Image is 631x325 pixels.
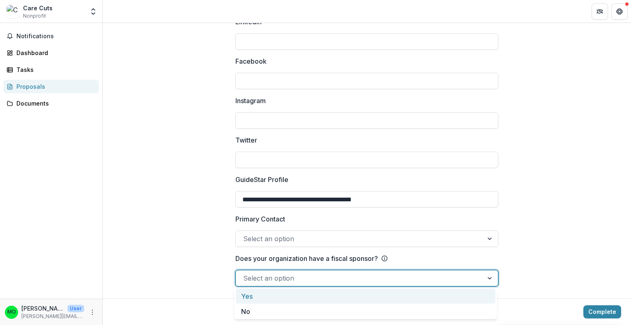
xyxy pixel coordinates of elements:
[21,313,84,320] p: [PERSON_NAME][EMAIL_ADDRESS][DOMAIN_NAME]
[16,48,92,57] div: Dashboard
[16,33,96,40] span: Notifications
[16,82,92,91] div: Proposals
[3,97,99,110] a: Documents
[88,307,97,317] button: More
[16,99,92,108] div: Documents
[592,3,608,20] button: Partners
[611,3,628,20] button: Get Help
[235,135,257,145] p: Twitter
[234,289,497,319] div: Select options list
[23,12,46,20] span: Nonprofit
[3,80,99,93] a: Proposals
[3,63,99,76] a: Tasks
[7,5,20,18] img: Care Cuts
[235,56,267,66] p: Facebook
[235,254,378,263] p: Does your organization have a fiscal sponsor?
[583,305,621,318] button: Complete
[236,289,495,304] div: Yes
[235,214,285,224] p: Primary Contact
[235,96,266,106] p: Instagram
[67,305,84,312] p: User
[236,304,495,319] div: No
[3,30,99,43] button: Notifications
[3,46,99,60] a: Dashboard
[23,4,53,12] div: Care Cuts
[16,65,92,74] div: Tasks
[235,175,288,184] p: GuideStar Profile
[88,3,99,20] button: Open entity switcher
[7,309,16,315] div: Morgan Olsen
[21,304,64,313] p: [PERSON_NAME]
